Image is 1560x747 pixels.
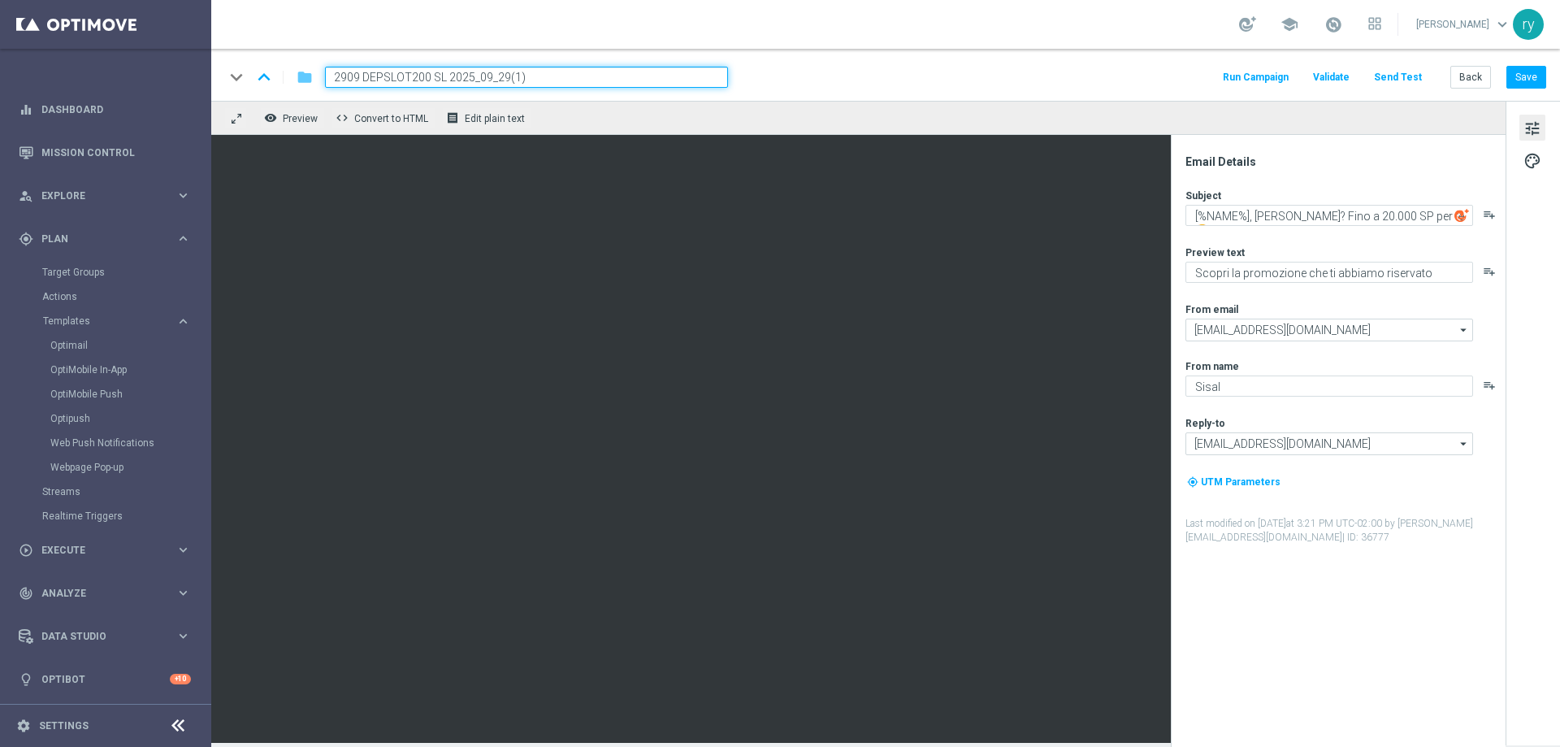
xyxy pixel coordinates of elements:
[19,672,33,687] i: lightbulb
[16,719,31,733] i: settings
[465,113,525,124] span: Edit plain text
[1185,417,1225,430] label: Reply-to
[18,103,192,116] button: equalizer Dashboard
[43,316,159,326] span: Templates
[18,146,192,159] button: Mission Control
[41,632,175,641] span: Data Studio
[1493,15,1511,33] span: keyboard_arrow_down
[42,485,169,498] a: Streams
[1280,15,1298,33] span: school
[1523,150,1541,172] span: palette
[41,658,170,701] a: Optibot
[1185,246,1245,259] label: Preview text
[42,504,210,528] div: Realtime Triggers
[1220,67,1291,89] button: Run Campaign
[18,587,192,600] button: track_changes Analyze keyboard_arrow_right
[19,88,191,131] div: Dashboard
[50,412,169,425] a: Optipush
[175,314,191,329] i: keyboard_arrow_right
[354,113,428,124] span: Convert to HTML
[19,232,33,246] i: gps_fixed
[18,232,192,245] button: gps_fixed Plan keyboard_arrow_right
[42,309,210,480] div: Templates
[50,461,169,474] a: Webpage Pop-up
[1513,9,1544,40] div: ry
[19,543,175,558] div: Execute
[50,358,210,382] div: OptiMobile In-App
[336,111,349,124] span: code
[1313,72,1350,83] span: Validate
[50,339,169,352] a: Optimail
[1185,432,1473,455] input: Select
[1185,319,1473,341] input: Select
[1201,476,1280,488] span: UTM Parameters
[1483,208,1496,221] button: playlist_add
[297,67,313,87] i: folder
[19,629,175,644] div: Data Studio
[175,231,191,246] i: keyboard_arrow_right
[252,65,276,89] i: keyboard_arrow_up
[1523,118,1541,139] span: tune
[1311,67,1352,89] button: Validate
[325,67,728,88] input: Enter a unique template name
[1187,476,1198,488] i: my_location
[42,284,210,309] div: Actions
[1342,532,1389,543] span: | ID: 36777
[1415,12,1513,37] a: [PERSON_NAME]keyboard_arrow_down
[1456,433,1472,454] i: arrow_drop_down
[18,630,192,643] button: Data Studio keyboard_arrow_right
[50,363,169,376] a: OptiMobile In-App
[19,102,33,117] i: equalizer
[175,628,191,644] i: keyboard_arrow_right
[1185,473,1282,491] button: my_location UTM Parameters
[175,188,191,203] i: keyboard_arrow_right
[1185,303,1238,316] label: From email
[1483,265,1496,278] button: playlist_add
[41,545,175,555] span: Execute
[50,436,169,450] a: Web Push Notifications
[19,189,175,203] div: Explore
[42,260,210,284] div: Target Groups
[1454,208,1469,223] img: optiGenie.svg
[1185,517,1504,545] label: Last modified on [DATE] at 3:21 PM UTC-02:00 by [PERSON_NAME][EMAIL_ADDRESS][DOMAIN_NAME]
[19,232,175,246] div: Plan
[175,542,191,558] i: keyboard_arrow_right
[1519,147,1545,173] button: palette
[19,586,175,601] div: Analyze
[18,544,192,557] button: play_circle_outline Execute keyboard_arrow_right
[41,588,175,598] span: Analyze
[264,111,277,124] i: remove_red_eye
[50,455,210,480] div: Webpage Pop-up
[442,107,532,128] button: receipt Edit plain text
[50,406,210,431] div: Optipush
[18,189,192,202] button: person_search Explore keyboard_arrow_right
[19,131,191,174] div: Mission Control
[18,673,192,686] button: lightbulb Optibot +10
[260,107,325,128] button: remove_red_eye Preview
[19,189,33,203] i: person_search
[41,191,175,201] span: Explore
[1456,319,1472,341] i: arrow_drop_down
[50,382,210,406] div: OptiMobile Push
[50,333,210,358] div: Optimail
[41,131,191,174] a: Mission Control
[42,480,210,504] div: Streams
[42,315,192,328] button: Templates keyboard_arrow_right
[41,88,191,131] a: Dashboard
[175,585,191,601] i: keyboard_arrow_right
[1519,115,1545,141] button: tune
[1371,67,1424,89] button: Send Test
[1185,154,1504,169] div: Email Details
[41,234,175,244] span: Plan
[1450,66,1491,89] button: Back
[19,658,191,701] div: Optibot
